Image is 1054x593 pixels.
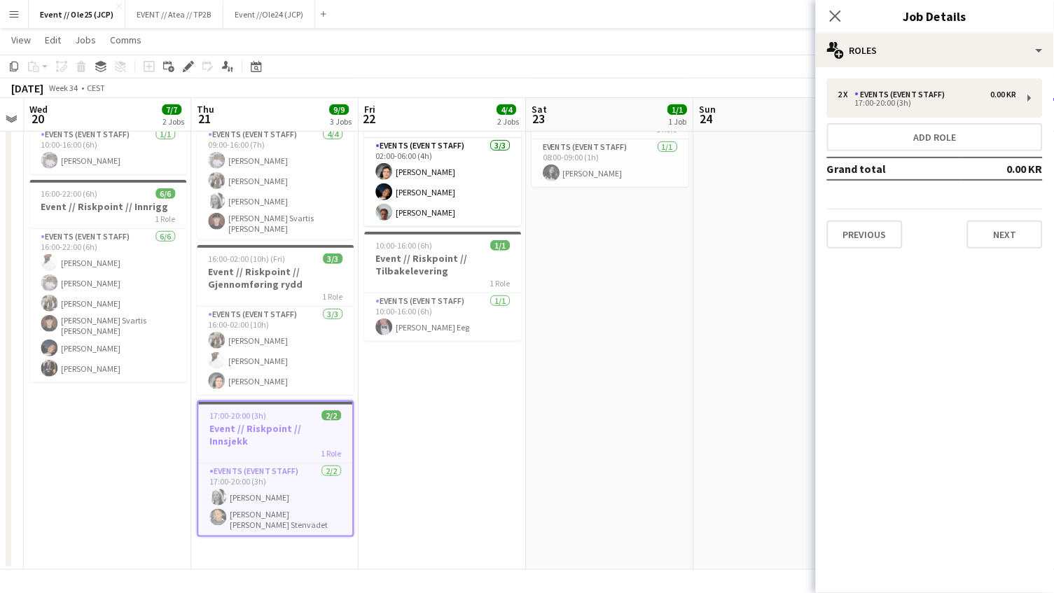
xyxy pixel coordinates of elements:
span: 4/4 [497,104,516,115]
div: [DATE] [11,81,43,95]
div: 0.00 KR [991,90,1017,99]
span: 7/7 [162,104,181,115]
div: 2 x [838,90,855,99]
h3: Event // Riskpoint // Innrigg [29,200,186,213]
span: View [11,34,31,46]
div: 2 Jobs [162,116,184,127]
span: 17:00-20:00 (3h) [209,410,266,421]
span: 1/1 [667,104,687,115]
button: Close [116,4,122,9]
td: Grand total [827,158,961,180]
span: Sat [532,103,547,116]
span: 23 [529,111,547,127]
span: 20 [27,111,48,127]
span: 24 [697,111,716,127]
td: 0.00 KR [961,158,1043,180]
button: EVENT // Atea // TP2B [125,1,223,28]
span: 1 Role [321,447,341,458]
span: 9/9 [329,104,349,115]
button: Previous [827,221,903,249]
span: 16:00-02:00 (10h) (Fri) [208,253,285,264]
div: 3 Jobs [330,116,352,127]
a: Comms [104,31,147,49]
a: Edit [39,31,67,49]
span: 1 Role [657,123,677,134]
button: Add [318,8,329,20]
span: 10:00-16:00 (6h) [375,240,432,251]
div: CEST [87,83,105,93]
div: 17:00-20:00 (3h) [838,99,1017,106]
a: Jobs [69,31,102,49]
h3: Job Details [816,7,1054,25]
span: 2/2 [321,410,341,421]
div: 1 Job [668,116,686,127]
button: Expand/collapse [6,113,17,125]
span: Week 34 [46,83,81,93]
div: 2 Jobs [497,116,519,127]
span: Comms [110,34,141,46]
h3: Event // Riskpoint // Tilbakelevering [364,252,521,277]
span: 1 Role [155,213,175,223]
span: Wed [29,103,48,116]
span: Fri [364,103,375,116]
span: 21 [195,111,214,127]
span: 1 Role [490,122,510,132]
h3: Event // Riskpoint // Innsjekk [198,422,352,447]
h3: Event // Riskpoint // Gjennomføring rydd [197,265,354,291]
span: Thu [197,103,214,116]
span: 1 Role [322,291,342,301]
span: 6/6 [155,188,175,199]
button: Add role [827,123,1043,151]
div: Roles [816,34,1054,67]
button: Event // Ole25 (JCP) [29,1,125,28]
a: View [6,31,36,49]
span: Jobs [75,34,96,46]
div: Events (Event Staff) [855,90,951,99]
button: Next [967,221,1043,249]
span: Sun [699,103,716,116]
span: 16:00-22:00 (6h) [41,188,97,199]
span: 3/3 [323,253,342,264]
span: 22 [362,111,375,127]
button: Event //Ole24 (JCP) [223,1,315,28]
span: Edit [45,34,61,46]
